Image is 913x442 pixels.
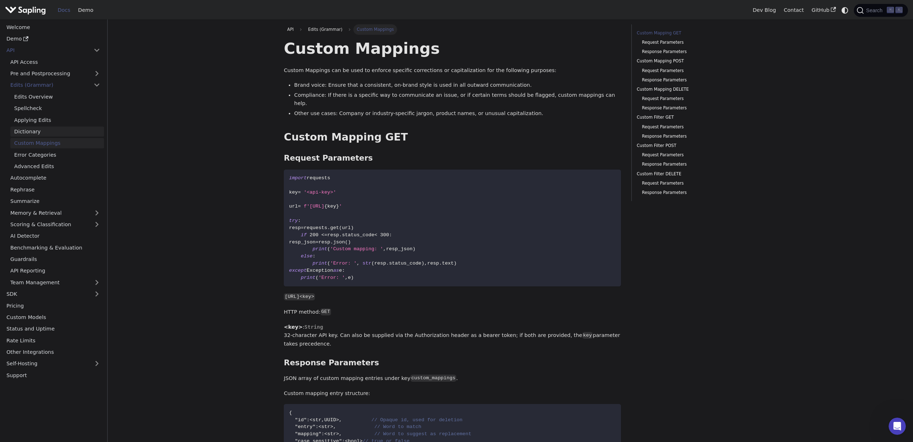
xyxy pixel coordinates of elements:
img: Sapling.ai [5,5,46,15]
a: Request Parameters [642,180,731,187]
kbd: K [895,7,903,13]
strong: <key> [284,324,302,330]
p: Custom mapping entry structure: [284,389,621,398]
span: , [424,261,427,266]
a: Response Parameters [642,48,731,55]
a: Custom Mapping POST [637,58,734,65]
span: '<api-key>' [304,190,336,195]
span: ) [351,225,354,230]
span: Custom Mappings [353,24,397,34]
span: , [357,261,359,266]
a: Response Parameters [642,189,731,196]
a: SDK [3,289,90,299]
span: except [289,268,307,273]
a: Custom Mapping GET [637,30,734,37]
span: ( [371,261,374,266]
li: Compliance: If there is a specific way to communicate an issue, or if certain terms should be fla... [294,91,621,108]
a: Spellcheck [10,103,104,114]
span: ( [315,275,318,280]
p: : 32-character API key. Can also be supplied via the Authorization header as a bearer token; if b... [284,323,621,348]
span: } [336,204,339,209]
span: resp [289,225,301,230]
a: Autocomplete [6,173,104,183]
code: GET [320,308,331,315]
a: API [284,24,297,34]
a: Response Parameters [642,161,731,168]
span: "entry" [295,424,315,429]
span: try [289,218,298,223]
span: // Opaque id, used for deletion [371,417,462,423]
li: Brand voice: Ensure that a consistent, on-brand style is used in all outward communication. [294,81,621,90]
a: API Access [6,57,104,67]
a: Request Parameters [642,67,731,74]
span: "id" [295,417,307,423]
a: Rephrase [6,184,104,195]
span: , [339,417,342,423]
span: . [386,261,389,266]
a: Response Parameters [642,77,731,84]
span: resp [427,261,439,266]
a: Self-Hosting [3,358,104,369]
a: Scoring & Classification [6,219,104,230]
span: : [307,417,310,423]
span: , [383,246,386,252]
span: = [298,204,301,209]
iframe: Intercom live chat [889,418,906,435]
code: key [582,332,593,339]
kbd: ⌘ [887,7,894,13]
a: Sapling.ai [5,5,48,15]
span: , [345,275,348,280]
span: 300 [380,232,389,238]
span: url [289,204,298,209]
span: . [330,239,333,245]
p: JSON array of custom mapping entries under key . [284,374,621,383]
p: HTTP method: [284,308,621,317]
span: resp [374,261,386,266]
span: , [339,431,342,437]
a: GitHub [808,5,839,16]
span: UUID> [324,417,339,423]
a: Request Parameters [642,39,731,46]
a: Applying Edits [10,115,104,125]
span: // Word to match [374,424,421,429]
a: Error Categories [10,149,104,160]
button: Expand sidebar category 'SDK' [90,289,104,299]
span: 'Custom mapping: ' [330,246,383,252]
span: ) [351,275,354,280]
span: ) [422,261,424,266]
a: Custom Filter GET [637,114,734,121]
button: Switch between dark and light mode (currently system mode) [840,5,850,15]
span: Search [864,8,887,13]
span: print [301,275,315,280]
code: [URL]<key> [284,293,315,300]
a: AI Detector [6,231,104,241]
span: ( [339,225,342,230]
span: get [330,225,339,230]
span: : [298,218,301,223]
span: "mapping" [295,431,321,437]
a: Contact [780,5,808,16]
code: custom_mappings [410,375,456,382]
a: Dev Blog [749,5,780,16]
span: e [339,268,342,273]
span: , [321,417,324,423]
a: Edits Overview [10,91,104,102]
a: Summarize [6,196,104,206]
a: Demo [3,34,104,44]
h2: Custom Mapping GET [284,131,621,144]
li: Other use cases: Company or industry-specific jargon, product names, or unusual capitalization. [294,109,621,118]
span: requests [304,225,328,230]
a: Custom Mapping DELETE [637,86,734,93]
span: as [333,268,339,273]
h1: Custom Mappings [284,39,621,58]
span: 'Error: ' [330,261,357,266]
a: Edits (Grammar) [6,80,104,90]
span: str [363,261,372,266]
span: json [333,239,345,245]
a: Custom Filter DELETE [637,171,734,177]
a: Rate Limits [3,335,104,346]
a: Welcome [3,22,104,32]
span: e [348,275,351,280]
a: Response Parameters [642,133,731,140]
span: <str> [324,431,339,437]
